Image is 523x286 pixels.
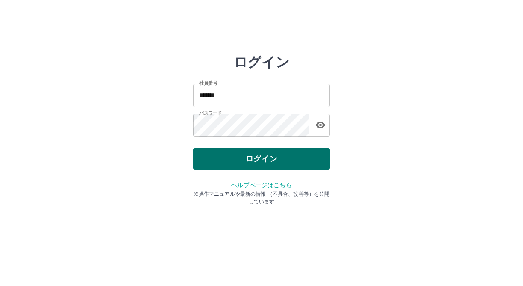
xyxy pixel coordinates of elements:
[193,148,330,170] button: ログイン
[231,182,291,188] a: ヘルプページはこちら
[234,54,290,70] h2: ログイン
[199,110,222,116] label: パスワード
[199,80,217,86] label: 社員番号
[193,190,330,206] p: ※操作マニュアルや最新の情報 （不具合、改善等）を公開しています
